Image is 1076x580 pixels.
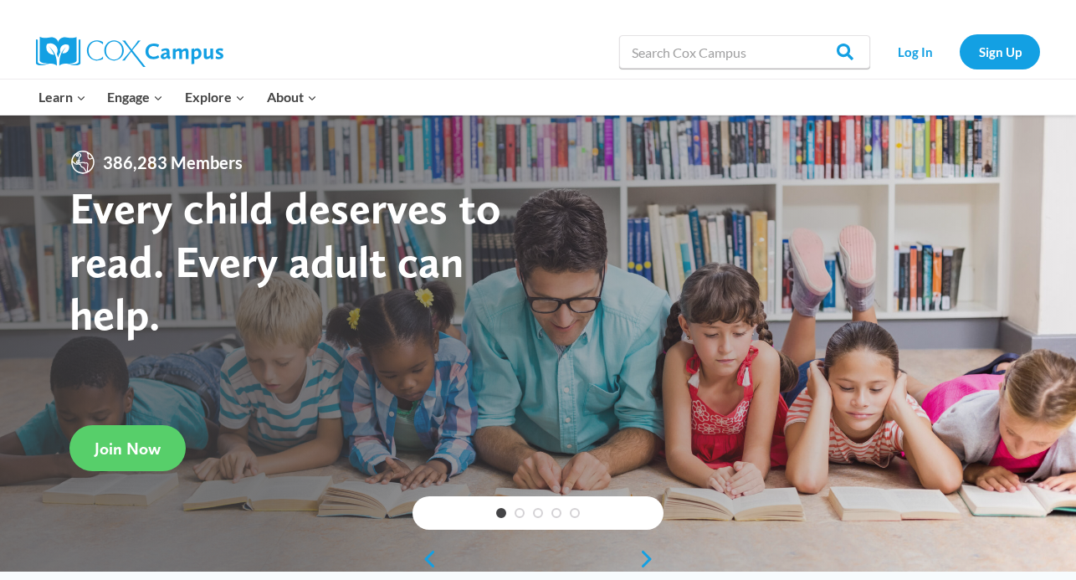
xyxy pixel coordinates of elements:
[69,181,501,341] strong: Every child deserves to read. Every adult can help.
[570,508,580,518] a: 5
[185,86,245,108] span: Explore
[619,35,870,69] input: Search Cox Campus
[95,439,161,459] span: Join Now
[638,549,664,569] a: next
[551,508,561,518] a: 4
[69,425,186,471] a: Join Now
[533,508,543,518] a: 3
[412,542,664,576] div: content slider buttons
[267,86,317,108] span: About
[879,34,1040,69] nav: Secondary Navigation
[412,549,438,569] a: previous
[960,34,1040,69] a: Sign Up
[96,149,249,176] span: 386,283 Members
[515,508,525,518] a: 2
[879,34,951,69] a: Log In
[36,37,223,67] img: Cox Campus
[38,86,86,108] span: Learn
[496,508,506,518] a: 1
[107,86,163,108] span: Engage
[28,80,327,115] nav: Primary Navigation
